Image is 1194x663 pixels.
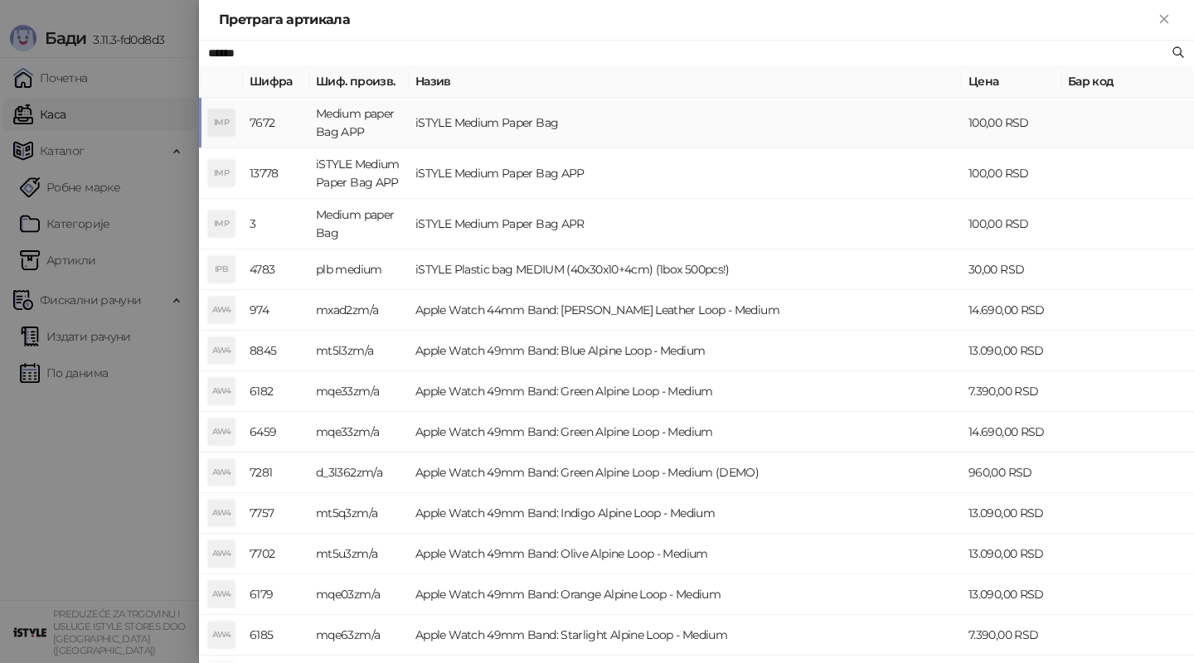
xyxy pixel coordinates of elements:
[309,412,409,452] td: mqe33zm/a
[243,249,309,290] td: 4783
[243,412,309,452] td: 6459
[962,452,1061,493] td: 960,00 RSD
[309,199,409,249] td: Medium paper Bag
[962,493,1061,534] td: 13.090,00 RSD
[309,534,409,574] td: mt5u3zm/a
[208,160,235,186] div: IMP
[409,290,962,331] td: Apple Watch 44mm Band: [PERSON_NAME] Leather Loop - Medium
[208,211,235,237] div: IMP
[243,371,309,412] td: 6182
[243,98,309,148] td: 7672
[208,109,235,136] div: IMP
[962,65,1061,98] th: Цена
[208,500,235,526] div: AW4
[1154,10,1174,30] button: Close
[409,493,962,534] td: Apple Watch 49mm Band: Indigo Alpine Loop - Medium
[962,98,1061,148] td: 100,00 RSD
[409,574,962,615] td: Apple Watch 49mm Band: Orange Alpine Loop - Medium
[243,148,309,199] td: 13778
[309,98,409,148] td: Medium paper Bag APP
[309,331,409,371] td: mt5l3zm/a
[309,290,409,331] td: mxad2zm/a
[219,10,1154,30] div: Претрага артикала
[208,337,235,364] div: AW4
[409,98,962,148] td: iSTYLE Medium Paper Bag
[243,65,309,98] th: Шифра
[208,459,235,486] div: AW4
[309,249,409,290] td: plb medium
[208,581,235,607] div: AW4
[309,371,409,412] td: mqe33zm/a
[962,331,1061,371] td: 13.090,00 RSD
[309,452,409,493] td: d_3l362zm/a
[409,199,962,249] td: iSTYLE Medium Paper Bag APR
[962,249,1061,290] td: 30,00 RSD
[962,290,1061,331] td: 14.690,00 RSD
[309,574,409,615] td: mqe03zm/a
[243,290,309,331] td: 974
[962,534,1061,574] td: 13.090,00 RSD
[962,199,1061,249] td: 100,00 RSD
[309,493,409,534] td: mt5q3zm/a
[1061,65,1194,98] th: Бар код
[409,331,962,371] td: Apple Watch 49mm Band: Blue Alpine Loop - Medium
[962,371,1061,412] td: 7.390,00 RSD
[243,452,309,493] td: 7281
[409,412,962,452] td: Apple Watch 49mm Band: Green Alpine Loop - Medium
[409,534,962,574] td: Apple Watch 49mm Band: Olive Alpine Loop - Medium
[409,452,962,493] td: Apple Watch 49mm Band: Green Alpine Loop - Medium (DEMO)
[962,574,1061,615] td: 13.090,00 RSD
[208,540,235,567] div: AW4
[409,371,962,412] td: Apple Watch 49mm Band: Green Alpine Loop - Medium
[962,412,1061,452] td: 14.690,00 RSD
[243,331,309,371] td: 8845
[243,493,309,534] td: 7757
[409,148,962,199] td: iSTYLE Medium Paper Bag APP
[243,615,309,656] td: 6185
[243,534,309,574] td: 7702
[309,65,409,98] th: Шиф. произв.
[962,615,1061,656] td: 7.390,00 RSD
[243,574,309,615] td: 6179
[208,419,235,445] div: AW4
[309,148,409,199] td: iSTYLE Medium Paper Bag APP
[208,256,235,283] div: IPB
[409,615,962,656] td: Apple Watch 49mm Band: Starlight Alpine Loop - Medium
[208,297,235,323] div: AW4
[409,65,962,98] th: Назив
[409,249,962,290] td: iSTYLE Plastic bag MEDIUM (40x30x10+4cm) (1box 500pcs!)
[309,615,409,656] td: mqe63zm/a
[208,378,235,404] div: AW4
[208,622,235,648] div: AW4
[243,199,309,249] td: 3
[962,148,1061,199] td: 100,00 RSD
